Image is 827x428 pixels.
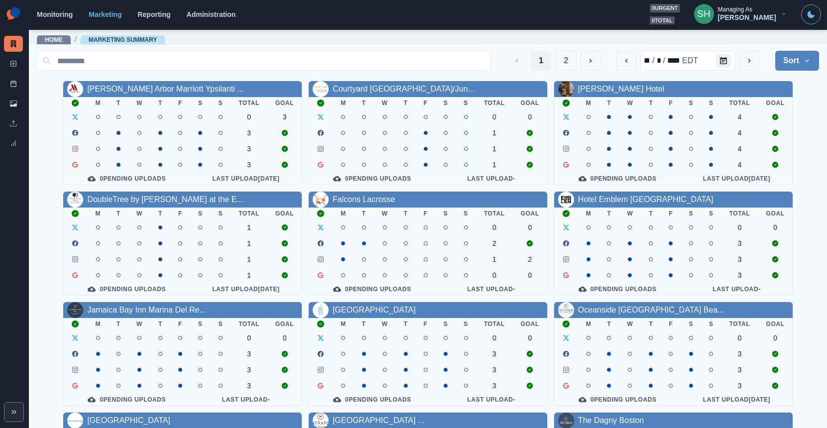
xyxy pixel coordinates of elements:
[396,318,416,330] th: T
[643,55,651,67] div: month
[643,55,699,67] div: Date
[650,16,675,25] span: 0 total
[689,285,784,293] div: Last Upload -
[521,223,539,231] div: 0
[562,285,673,293] div: 0 Pending Uploads
[686,4,795,24] button: Managing As[PERSON_NAME]
[170,97,190,109] th: F
[128,208,150,219] th: W
[599,318,619,330] th: T
[766,334,785,342] div: 0
[650,4,680,12] span: 0 urgent
[476,97,513,109] th: Total
[190,318,211,330] th: S
[729,255,750,263] div: 3
[758,318,793,330] th: Goal
[715,54,731,68] button: Calendar
[729,113,750,121] div: 4
[374,318,396,330] th: W
[4,56,23,72] a: New Post
[128,318,150,330] th: W
[87,97,109,109] th: M
[150,97,170,109] th: T
[521,271,539,279] div: 0
[484,129,505,137] div: 1
[513,318,547,330] th: Goal
[484,382,505,390] div: 3
[558,302,574,318] img: 83810864788
[267,97,302,109] th: Goal
[507,51,527,71] button: Previous
[231,318,267,330] th: Total
[484,271,505,279] div: 0
[416,318,436,330] th: F
[739,51,759,71] button: next
[681,97,701,109] th: S
[513,97,547,109] th: Goal
[238,113,259,121] div: 0
[333,208,354,219] th: M
[641,208,661,219] th: T
[456,318,476,330] th: S
[521,334,539,342] div: 0
[71,396,182,404] div: 0 Pending Uploads
[374,208,396,219] th: W
[484,161,505,169] div: 1
[484,334,505,342] div: 0
[578,195,713,204] a: Hotel Emblem [GEOGRAPHIC_DATA]
[729,145,750,153] div: 4
[484,145,505,153] div: 1
[109,97,128,109] th: T
[333,97,354,109] th: M
[238,161,259,169] div: 3
[317,285,428,293] div: 0 Pending Uploads
[578,416,644,425] a: The Dagny Boston
[681,318,701,330] th: S
[729,271,750,279] div: 3
[578,318,599,330] th: M
[484,366,505,374] div: 3
[616,51,636,71] button: previous
[666,55,681,67] div: year
[599,97,619,109] th: T
[238,223,259,231] div: 1
[476,208,513,219] th: Total
[436,318,456,330] th: S
[444,175,539,183] div: Last Upload -
[67,192,83,208] img: 147530585192
[71,285,182,293] div: 0 Pending Uploads
[729,334,750,342] div: 0
[721,97,758,109] th: Total
[137,10,170,18] a: Reporting
[729,366,750,374] div: 3
[729,223,750,231] div: 0
[37,34,165,45] nav: breadcrumb
[87,318,109,330] th: M
[87,195,243,204] a: DoubleTree by [PERSON_NAME] at the E...
[531,51,551,71] button: Page 1
[190,97,211,109] th: S
[333,195,395,204] a: Falcons Lacrosse
[775,51,819,71] button: Sort
[619,318,641,330] th: W
[758,208,793,219] th: Goal
[87,306,206,314] a: Jamaica Bay Inn Marina Del Re...
[484,350,505,358] div: 3
[521,255,539,263] div: 2
[354,318,374,330] th: T
[87,85,243,93] a: [PERSON_NAME] Arbor Marriott Ypsilanti ...
[275,113,294,121] div: 3
[758,97,793,109] th: Goal
[729,161,750,169] div: 4
[211,318,231,330] th: S
[333,306,416,314] a: [GEOGRAPHIC_DATA]
[187,10,236,18] a: Administration
[190,208,211,219] th: S
[238,350,259,358] div: 3
[354,208,374,219] th: T
[416,97,436,109] th: F
[374,97,396,109] th: W
[238,366,259,374] div: 3
[238,271,259,279] div: 1
[476,318,513,330] th: Total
